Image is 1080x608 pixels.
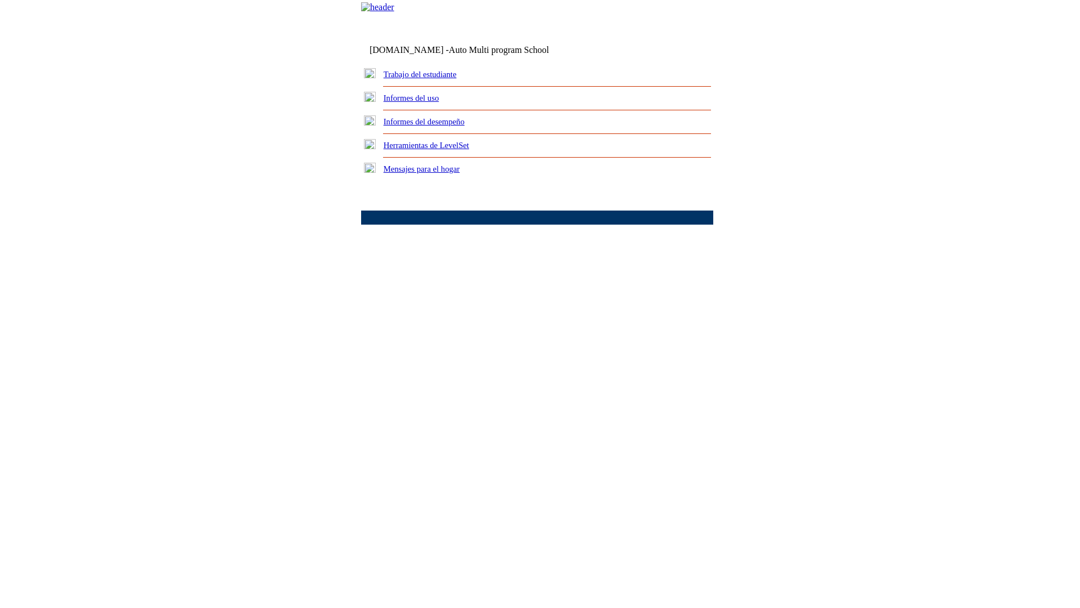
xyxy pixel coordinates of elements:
img: plus.gif [364,163,376,173]
img: header [361,2,394,12]
img: plus.gif [364,68,376,78]
img: plus.gif [364,139,376,149]
a: Herramientas de LevelSet [384,141,469,150]
img: plus.gif [364,115,376,126]
td: [DOMAIN_NAME] - [370,45,577,55]
img: plus.gif [364,92,376,102]
a: Informes del desempeño [384,117,465,126]
nobr: Auto Multi program School [449,45,549,55]
a: Mensajes para el hogar [384,164,460,173]
a: Informes del uso [384,93,439,102]
a: Trabajo del estudiante [384,70,457,79]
